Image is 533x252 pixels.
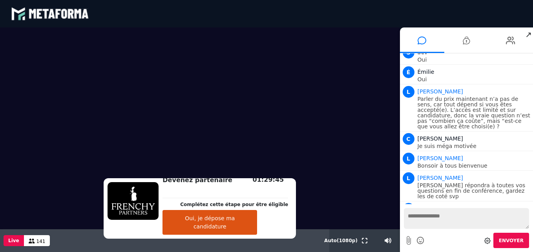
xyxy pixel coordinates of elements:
span: [PERSON_NAME] [418,135,463,142]
img: 1758176636418-X90kMVC3nBIL3z60WzofmoLaWTDHBoMX.png [108,182,159,220]
span: L [403,153,414,164]
span: L [403,203,414,215]
p: [PERSON_NAME] répondra à toutes vos questions en fin de conférence, gardez les de coté svp [418,183,531,199]
span: Émilie [418,69,434,75]
h2: Devenez partenaire [162,175,288,185]
p: Je suis méga motivée [418,143,531,149]
span: Envoyer [499,238,524,243]
span: L [403,86,414,98]
p: Parler du prix maintenant n’a pas de sens, car tout dépend si vous êtes accepté(e). L’accès est l... [418,96,531,129]
span: C [403,133,414,145]
span: Animateur [418,175,463,181]
span: L [403,172,414,184]
span: Animateur [418,88,463,95]
p: Oui [418,77,531,82]
span: Animateur [418,155,463,161]
button: Live [4,235,24,246]
span: É [403,66,414,78]
span: ↗ [524,27,533,42]
button: Envoyer [493,233,529,248]
span: 141 [37,239,46,244]
p: Oui [418,57,531,62]
span: 01:29:45 [253,176,284,183]
button: Oui, je dépose ma candidature [162,210,257,235]
button: Auto(1080p) [323,229,359,252]
p: Complétez cette étape pour être éligible [180,201,288,208]
p: Bonsoir à tous bienvenue [418,163,531,168]
span: Auto ( 1080 p) [324,238,358,243]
